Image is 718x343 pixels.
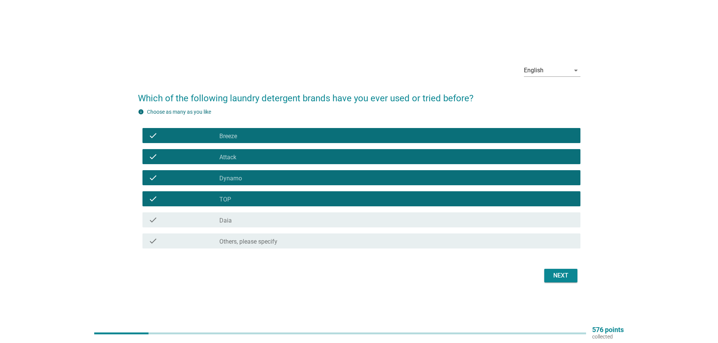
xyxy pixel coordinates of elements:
[219,196,231,203] label: TOP
[524,67,543,74] div: English
[544,269,577,282] button: Next
[148,236,158,245] i: check
[138,109,144,115] i: info
[219,154,236,161] label: Attack
[219,133,237,140] label: Breeze
[571,66,580,75] i: arrow_drop_down
[148,215,158,224] i: check
[592,326,624,333] p: 576 points
[592,333,624,340] p: collected
[148,152,158,161] i: check
[148,194,158,203] i: check
[138,84,580,105] h2: Which of the following laundry detergent brands have you ever used or tried before?
[148,131,158,140] i: check
[219,238,277,245] label: Others, please specify
[550,271,571,280] div: Next
[219,217,232,224] label: Daia
[148,173,158,182] i: check
[219,175,242,182] label: Dynamo
[147,109,211,115] label: Choose as many as you like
